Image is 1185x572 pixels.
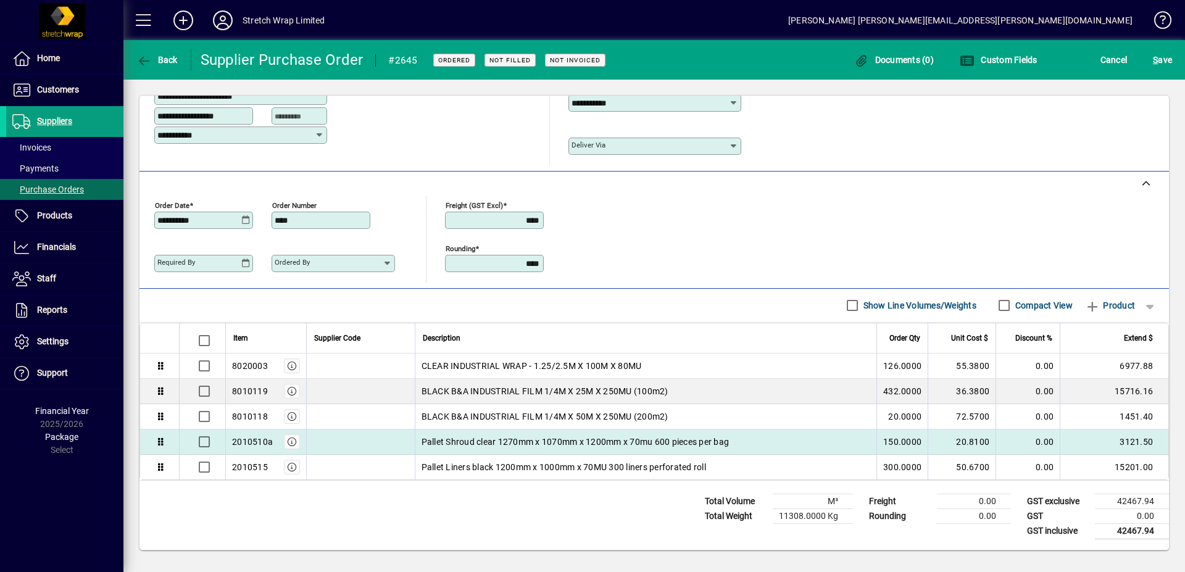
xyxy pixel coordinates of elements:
[422,436,730,448] span: Pallet Shroud clear 1270mm x 1070mm x 1200mm x 70mu 600 pieces per bag
[123,49,191,71] app-page-header-button: Back
[996,429,1060,455] td: 0.00
[1021,508,1095,523] td: GST
[37,53,60,63] span: Home
[1060,354,1168,379] td: 6977.88
[37,210,72,220] span: Products
[6,75,123,106] a: Customers
[12,164,59,173] span: Payments
[6,179,123,200] a: Purchase Orders
[889,331,920,345] span: Order Qty
[423,331,460,345] span: Description
[6,358,123,389] a: Support
[1013,299,1073,312] label: Compact View
[232,360,268,372] div: 8020003
[164,9,203,31] button: Add
[12,143,51,152] span: Invoices
[37,85,79,94] span: Customers
[876,379,928,404] td: 432.0000
[863,508,937,523] td: Rounding
[6,263,123,294] a: Staff
[876,429,928,455] td: 150.0000
[1015,331,1052,345] span: Discount %
[45,432,78,442] span: Package
[203,9,243,31] button: Profile
[233,331,248,345] span: Item
[1021,523,1095,539] td: GST inclusive
[6,232,123,263] a: Financials
[232,461,268,473] div: 2010515
[937,494,1011,508] td: 0.00
[854,55,934,65] span: Documents (0)
[996,404,1060,429] td: 0.00
[1095,523,1169,539] td: 42467.94
[1100,50,1128,70] span: Cancel
[937,508,1011,523] td: 0.00
[876,455,928,479] td: 300.0000
[6,137,123,158] a: Invoices
[37,116,72,126] span: Suppliers
[6,295,123,326] a: Reports
[232,410,268,423] div: 8010118
[37,305,67,315] span: Reports
[1060,455,1168,479] td: 15201.00
[863,494,937,508] td: Freight
[1145,2,1170,43] a: Knowledge Base
[422,410,668,423] span: BLACK B&A INDUSTRIAL FILM 1/4M X 50M X 250MU (200m2)
[928,379,996,404] td: 36.3800
[951,331,988,345] span: Unit Cost $
[876,404,928,429] td: 20.0000
[1021,494,1095,508] td: GST exclusive
[232,436,273,448] div: 2010510a
[422,461,706,473] span: Pallet Liners black 1200mm x 1000mm x 70MU 300 liners perforated roll
[1095,494,1169,508] td: 42467.94
[996,354,1060,379] td: 0.00
[957,49,1041,71] button: Custom Fields
[37,336,69,346] span: Settings
[1124,331,1153,345] span: Extend $
[6,158,123,179] a: Payments
[1060,379,1168,404] td: 15716.16
[37,273,56,283] span: Staff
[996,455,1060,479] td: 0.00
[446,244,475,252] mat-label: Rounding
[155,201,189,209] mat-label: Order date
[12,184,84,194] span: Purchase Orders
[928,354,996,379] td: 55.3800
[438,56,470,64] span: Ordered
[550,56,601,64] span: Not Invoiced
[275,258,310,267] mat-label: Ordered by
[861,299,976,312] label: Show Line Volumes/Weights
[699,494,773,508] td: Total Volume
[928,404,996,429] td: 72.5700
[35,406,89,416] span: Financial Year
[572,141,605,149] mat-label: Deliver via
[243,10,325,30] div: Stretch Wrap Limited
[1153,50,1172,70] span: ave
[996,379,1060,404] td: 0.00
[1153,55,1158,65] span: S
[1085,296,1135,315] span: Product
[136,55,178,65] span: Back
[876,354,928,379] td: 126.0000
[314,331,360,345] span: Supplier Code
[773,508,853,523] td: 11308.0000 Kg
[6,43,123,74] a: Home
[157,258,195,267] mat-label: Required by
[699,508,773,523] td: Total Weight
[489,56,531,64] span: Not Filled
[1060,429,1168,455] td: 3121.50
[6,201,123,231] a: Products
[928,429,996,455] td: 20.8100
[1150,49,1175,71] button: Save
[272,201,317,209] mat-label: Order number
[6,326,123,357] a: Settings
[960,55,1037,65] span: Custom Fields
[422,385,668,397] span: BLACK B&A INDUSTRIAL FILM 1/4M X 25M X 250MU (100m2)
[201,50,364,70] div: Supplier Purchase Order
[1097,49,1131,71] button: Cancel
[388,51,417,70] div: #2645
[788,10,1133,30] div: [PERSON_NAME] [PERSON_NAME][EMAIL_ADDRESS][PERSON_NAME][DOMAIN_NAME]
[773,494,853,508] td: M³
[422,360,642,372] span: CLEAR INDUSTRIAL WRAP - 1.25/2.5M X 100M X 80MU
[37,242,76,252] span: Financials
